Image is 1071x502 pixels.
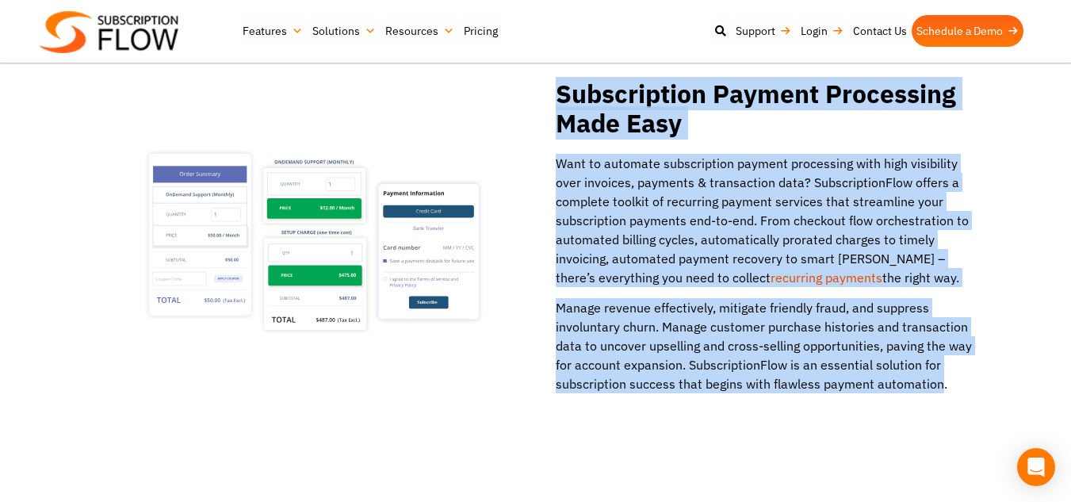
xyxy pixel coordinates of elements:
a: Support [731,15,796,47]
img: Subscriptionflow [40,11,178,53]
a: Login [796,15,848,47]
a: Solutions [308,15,381,47]
h2: Subscription Payment Processing Made Easy [556,79,972,138]
a: Resources [381,15,459,47]
a: Pricing [459,15,503,47]
a: recurring payments [771,270,882,285]
a: Schedule a Demo [912,15,1023,47]
img: Payment-Processing [144,148,484,336]
p: Manage revenue effectively, mitigate friendly fraud, and suppress involuntary churn. Manage custo... [556,298,972,393]
div: Open Intercom Messenger [1017,448,1055,486]
a: Features [238,15,308,47]
p: Want to automate subscription payment processing with high visibility over invoices, payments & t... [556,154,972,287]
a: Contact Us [848,15,912,47]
